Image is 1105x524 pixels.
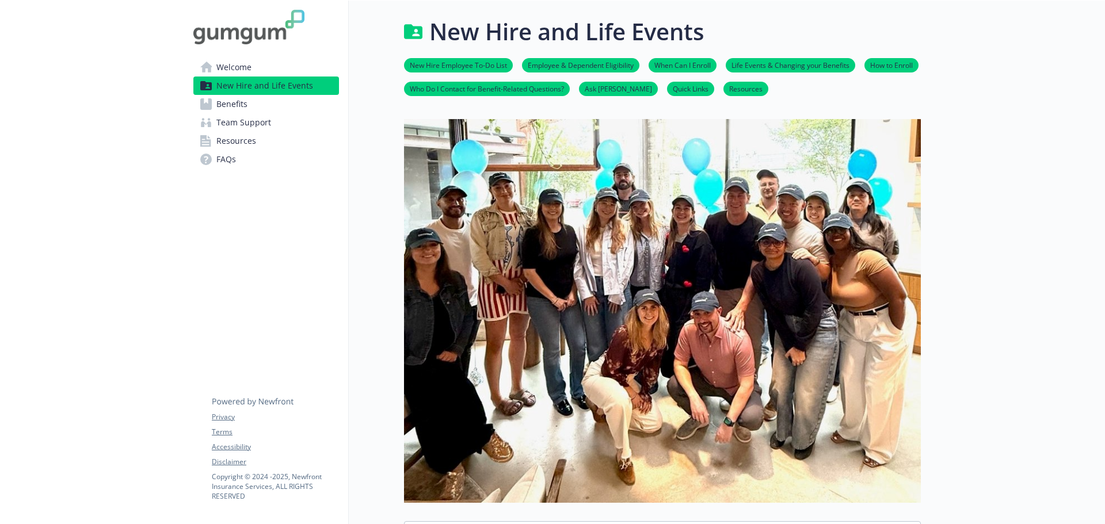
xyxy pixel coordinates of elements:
[726,59,855,70] a: Life Events & Changing your Benefits
[522,59,639,70] a: Employee & Dependent Eligibility
[193,58,339,77] a: Welcome
[404,119,921,503] img: new hire page banner
[212,412,338,422] a: Privacy
[404,83,570,94] a: Who Do I Contact for Benefit-Related Questions?
[404,59,513,70] a: New Hire Employee To-Do List
[579,83,658,94] a: Ask [PERSON_NAME]
[216,132,256,150] span: Resources
[193,132,339,150] a: Resources
[212,442,338,452] a: Accessibility
[212,427,338,437] a: Terms
[193,113,339,132] a: Team Support
[216,113,271,132] span: Team Support
[649,59,717,70] a: When Can I Enroll
[723,83,768,94] a: Resources
[216,95,247,113] span: Benefits
[429,14,704,49] h1: New Hire and Life Events
[212,472,338,501] p: Copyright © 2024 - 2025 , Newfront Insurance Services, ALL RIGHTS RESERVED
[193,77,339,95] a: New Hire and Life Events
[864,59,919,70] a: How to Enroll
[667,83,714,94] a: Quick Links
[212,457,338,467] a: Disclaimer
[216,58,252,77] span: Welcome
[193,95,339,113] a: Benefits
[193,150,339,169] a: FAQs
[216,77,313,95] span: New Hire and Life Events
[216,150,236,169] span: FAQs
